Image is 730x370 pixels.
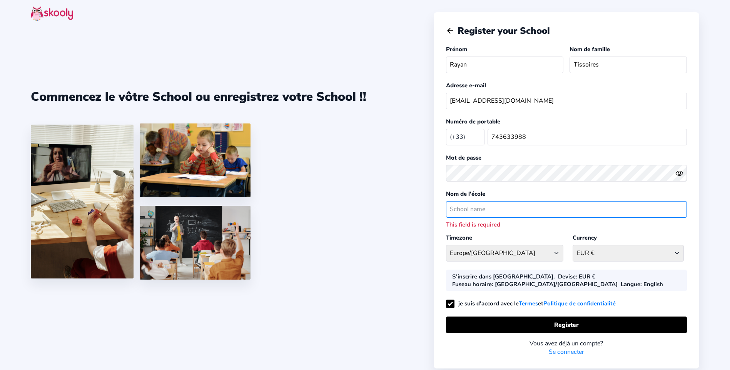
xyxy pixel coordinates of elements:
img: skooly-logo.png [31,6,73,21]
div: S'inscrire dans [GEOGRAPHIC_DATA]. [452,273,555,280]
input: Your first name [446,57,563,73]
button: Register [446,317,687,333]
b: Fuseau horaire [452,280,492,288]
b: Langue [621,280,640,288]
label: Currency [573,234,597,242]
a: Termes [519,299,538,308]
div: Commencez le vôtre School ou enregistrez votre School !! [31,88,366,105]
img: 5.png [140,206,251,280]
img: 1.jpg [31,125,134,278]
label: je suis d'accord avec le et [446,300,616,307]
label: Mot de passe [446,154,481,162]
button: eye outlineeye off outline [675,169,687,177]
input: School name [446,201,687,218]
label: Nom de famille [570,45,610,53]
span: Register your School [458,25,550,37]
a: Politique de confidentialité [543,299,616,308]
div: Vous avez déjà un compte? [446,339,687,348]
label: Nom de l'école [446,190,485,198]
b: Devise [558,273,576,280]
div: This field is required [446,221,687,228]
input: Your mobile number [488,129,687,145]
label: Numéro de portable [446,118,500,125]
button: arrow back outline [446,27,454,35]
label: Prénom [446,45,467,53]
label: Timezone [446,234,472,242]
input: Your email address [446,93,687,109]
ion-icon: eye outline [675,169,683,177]
input: Your last name [570,57,687,73]
label: Adresse e-mail [446,82,486,89]
img: 4.png [140,123,251,197]
div: : EUR € [558,273,595,280]
div: : [GEOGRAPHIC_DATA]/[GEOGRAPHIC_DATA] [452,280,618,288]
a: Se connecter [549,348,584,356]
div: : English [621,280,663,288]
